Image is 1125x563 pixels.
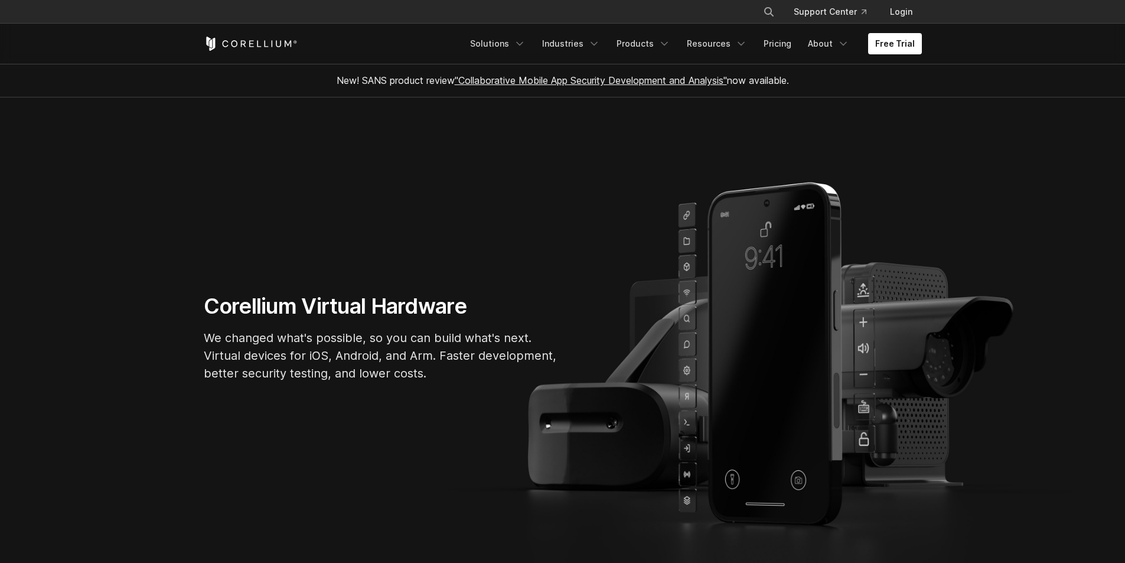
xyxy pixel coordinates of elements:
[535,33,607,54] a: Industries
[801,33,856,54] a: About
[337,74,789,86] span: New! SANS product review now available.
[463,33,922,54] div: Navigation Menu
[455,74,727,86] a: "Collaborative Mobile App Security Development and Analysis"
[784,1,876,22] a: Support Center
[609,33,677,54] a: Products
[680,33,754,54] a: Resources
[749,1,922,22] div: Navigation Menu
[204,293,558,320] h1: Corellium Virtual Hardware
[204,329,558,382] p: We changed what's possible, so you can build what's next. Virtual devices for iOS, Android, and A...
[758,1,780,22] button: Search
[881,1,922,22] a: Login
[463,33,533,54] a: Solutions
[204,37,298,51] a: Corellium Home
[868,33,922,54] a: Free Trial
[756,33,798,54] a: Pricing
